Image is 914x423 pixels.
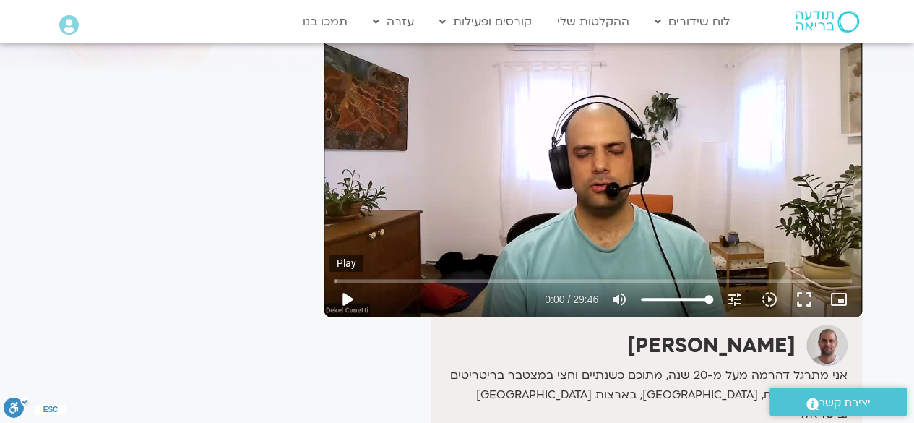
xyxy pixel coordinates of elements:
[769,388,907,416] a: יצירת קשר
[366,8,421,35] a: עזרה
[296,8,355,35] a: תמכו בנו
[627,332,796,359] strong: [PERSON_NAME]
[432,8,539,35] a: קורסים ופעילות
[806,325,848,366] img: דקל קנטי
[819,393,871,413] span: יצירת קשר
[647,8,737,35] a: לוח שידורים
[796,11,859,33] img: תודעה בריאה
[550,8,637,35] a: ההקלטות שלי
